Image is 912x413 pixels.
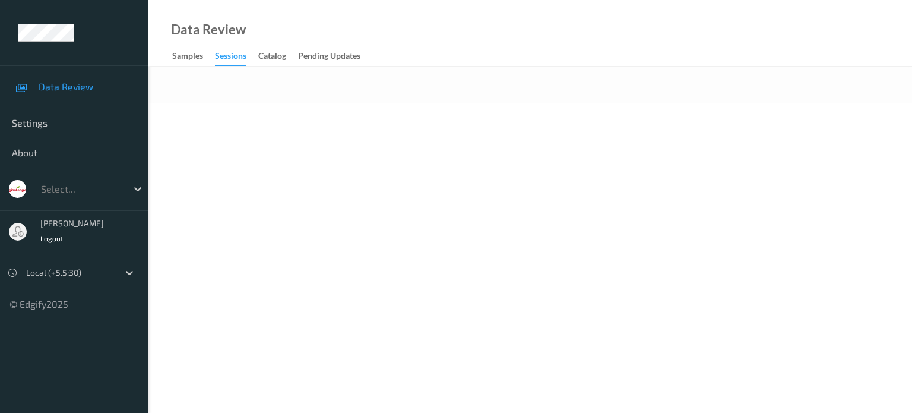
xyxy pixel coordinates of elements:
[171,24,246,36] div: Data Review
[172,48,215,65] a: Samples
[215,50,246,66] div: Sessions
[258,48,298,65] a: Catalog
[215,48,258,66] a: Sessions
[172,50,203,65] div: Samples
[298,50,360,65] div: Pending Updates
[298,48,372,65] a: Pending Updates
[258,50,286,65] div: Catalog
